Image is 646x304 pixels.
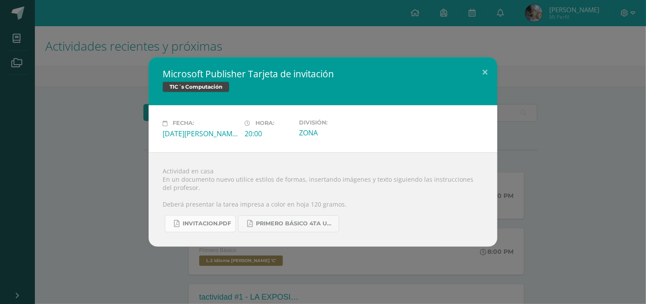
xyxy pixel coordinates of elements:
label: División: [299,119,374,126]
div: ZONA [299,128,374,138]
span: TIC´s Computación [163,82,229,92]
span: PRIMERO BÁSICO 4TA UNIDAD..pdf [256,220,334,227]
h2: Microsoft Publisher Tarjeta de invitación [163,68,483,80]
button: Close (Esc) [473,57,497,87]
a: PRIMERO BÁSICO 4TA UNIDAD..pdf [238,215,339,232]
span: Fecha: [173,120,194,127]
span: Hora: [255,120,274,127]
div: [DATE][PERSON_NAME] [163,129,238,138]
div: Actividad en casa En un documento nuevo utilice estilos de formas, insertando imágenes y texto si... [149,152,497,247]
a: INVITACION.pdf [165,215,236,232]
div: 20:00 [245,129,292,138]
span: INVITACION.pdf [183,220,231,227]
